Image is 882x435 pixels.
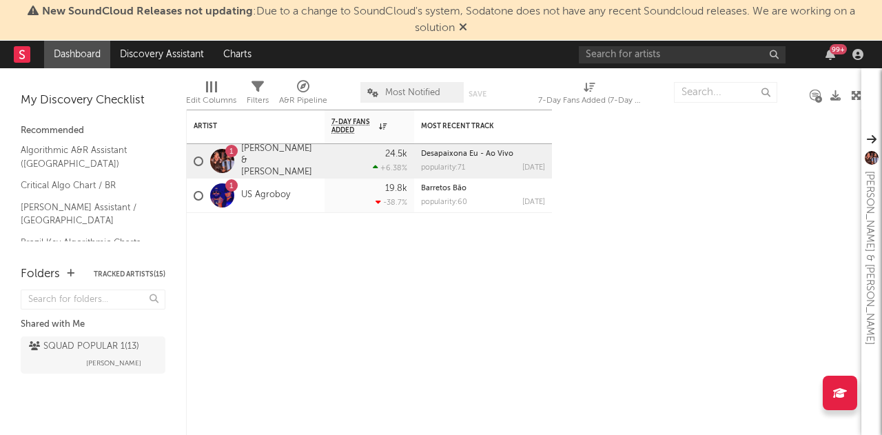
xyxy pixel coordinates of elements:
[385,184,407,193] div: 19.8k
[247,92,269,109] div: Filters
[421,150,545,158] div: Desapaixona Eu - Ao Vivo
[373,163,407,172] div: +6.38 %
[522,164,545,172] div: [DATE]
[538,92,642,109] div: 7-Day Fans Added (7-Day Fans Added)
[376,198,407,207] div: -38.7 %
[459,23,467,34] span: Dismiss
[42,6,253,17] span: New SoundCloud Releases not updating
[674,82,777,103] input: Search...
[21,336,165,374] a: SQUAD POPULAR 1(13)[PERSON_NAME]
[385,150,407,159] div: 24.5k
[421,199,467,206] div: popularity: 60
[421,185,466,192] a: Barretos Bão
[385,88,440,97] span: Most Notified
[44,41,110,68] a: Dashboard
[825,49,835,60] button: 99+
[21,290,165,310] input: Search for folders...
[421,122,524,130] div: Most Recent Track
[247,75,269,115] div: Filters
[21,235,152,250] a: Brazil Key Algorithmic Charts
[94,271,165,278] button: Tracked Artists(15)
[29,338,139,355] div: SQUAD POPULAR 1 ( 13 )
[469,90,486,98] button: Save
[86,355,141,372] span: [PERSON_NAME]
[279,75,327,115] div: A&R Pipeline
[21,123,165,139] div: Recommended
[241,190,290,201] a: US Agroboy
[279,92,327,109] div: A&R Pipeline
[241,143,318,179] a: [PERSON_NAME] & [PERSON_NAME]
[21,200,152,228] a: [PERSON_NAME] Assistant / [GEOGRAPHIC_DATA]
[21,316,165,333] div: Shared with Me
[186,92,236,109] div: Edit Columns
[538,75,642,115] div: 7-Day Fans Added (7-Day Fans Added)
[861,171,878,345] div: [PERSON_NAME] & [PERSON_NAME]
[194,122,297,130] div: Artist
[21,266,60,283] div: Folders
[522,199,545,206] div: [DATE]
[21,92,165,109] div: My Discovery Checklist
[214,41,261,68] a: Charts
[186,75,236,115] div: Edit Columns
[421,185,545,192] div: Barretos Bão
[421,164,465,172] div: popularity: 71
[579,46,786,63] input: Search for artists
[21,178,152,193] a: Critical Algo Chart / BR
[42,6,855,34] span: : Due to a change to SoundCloud's system, Sodatone does not have any recent Soundcloud releases. ...
[421,150,513,158] a: Desapaixona Eu - Ao Vivo
[21,143,152,171] a: Algorithmic A&R Assistant ([GEOGRAPHIC_DATA])
[110,41,214,68] a: Discovery Assistant
[830,44,847,54] div: 99 +
[331,118,376,134] span: 7-Day Fans Added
